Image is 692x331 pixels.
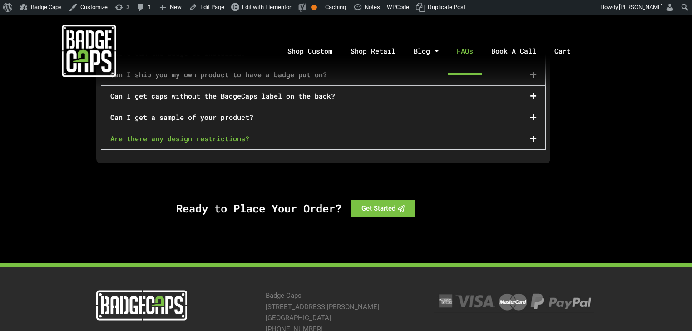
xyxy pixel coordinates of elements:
[647,287,692,331] iframe: Chat Widget
[448,27,482,75] a: FAQs
[434,290,594,313] img: Credit Cards Accepted
[178,27,692,75] nav: Menu
[110,91,335,100] a: Can I get caps without the BadgeCaps label on the back?
[101,128,545,149] div: Are there any design restrictions?
[278,27,341,75] a: Shop Custom
[361,205,395,212] span: Get Started
[62,24,116,78] img: badgecaps white logo with green acccent
[101,86,545,107] div: Can I get caps without the BadgeCaps label on the back?
[266,291,379,322] a: Badge Caps[STREET_ADDRESS][PERSON_NAME][GEOGRAPHIC_DATA]
[110,134,249,143] a: Are there any design restrictions?
[110,113,253,122] a: Can I get a sample of your product?
[619,4,662,10] span: [PERSON_NAME]
[545,27,591,75] a: Cart
[482,27,545,75] a: Book A Call
[351,200,415,217] a: Get Started
[341,27,405,75] a: Shop Retail
[96,290,187,321] img: badgecaps horizontal logo with green accent
[242,4,291,10] span: Edit with Elementor
[101,107,545,128] div: Can I get a sample of your product?
[311,5,317,10] div: OK
[92,202,341,215] h4: Ready to Place Your Order?
[405,27,448,75] a: Blog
